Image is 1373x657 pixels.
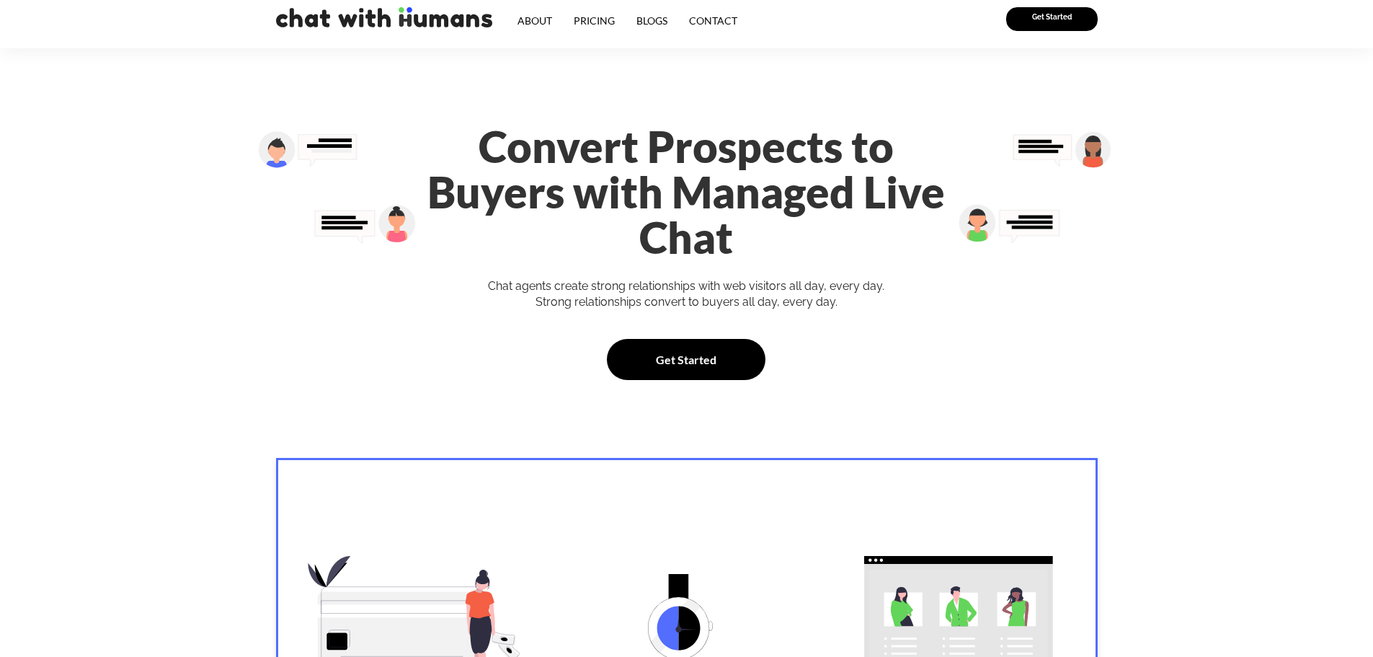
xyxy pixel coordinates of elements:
[406,294,966,310] div: Strong relationships convert to buyers all day, every day.
[1006,7,1098,31] a: Get Started
[1012,131,1111,168] img: Group 26
[313,204,416,245] img: Group 29
[507,7,563,34] a: About
[607,339,765,380] a: Get Started
[406,124,966,260] h1: Convert Prospects to Buyers with Managed Live Chat
[258,131,358,168] img: Group 28
[656,350,716,369] span: Get Started
[959,204,1061,244] img: Group 27
[678,7,748,34] a: Contact
[563,7,626,34] a: Pricing
[276,7,492,27] img: chat with humans
[406,278,966,294] div: Chat agents create strong relationships with web visitors all day, every day.
[626,7,678,34] a: Blogs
